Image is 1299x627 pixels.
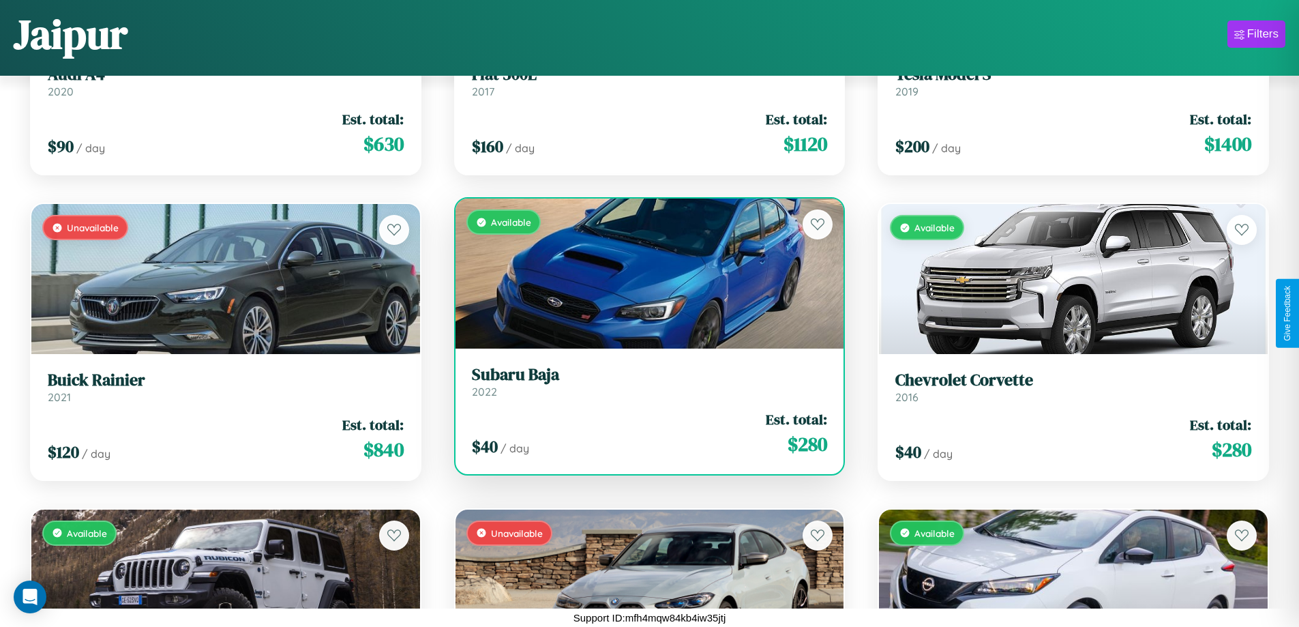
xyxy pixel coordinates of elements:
span: Est. total: [1190,415,1251,435]
span: / day [506,141,535,155]
span: Est. total: [1190,109,1251,129]
span: $ 840 [363,436,404,463]
span: 2019 [895,85,919,98]
p: Support ID: mfh4mqw84kb4iw35jtj [573,609,726,627]
a: Tesla Model S2019 [895,65,1251,98]
h1: Jaipur [14,6,128,62]
span: $ 280 [788,431,827,458]
div: Give Feedback [1283,286,1292,341]
span: / day [932,141,961,155]
span: $ 160 [472,135,503,158]
span: $ 40 [472,435,498,458]
span: Unavailable [67,222,119,233]
span: Est. total: [766,409,827,429]
h3: Chevrolet Corvette [895,370,1251,390]
span: $ 90 [48,135,74,158]
span: / day [82,447,110,461]
span: $ 1120 [783,130,827,158]
span: 2022 [472,385,497,398]
a: Buick Rainier2021 [48,370,404,404]
a: Audi A42020 [48,65,404,98]
span: 2020 [48,85,74,98]
button: Filters [1227,20,1285,48]
a: Fiat 500L2017 [472,65,828,98]
a: Subaru Baja2022 [472,365,828,398]
span: / day [924,447,953,461]
span: $ 630 [363,130,404,158]
h3: Buick Rainier [48,370,404,390]
span: / day [501,441,529,455]
h3: Subaru Baja [472,365,828,385]
span: Available [914,527,955,539]
span: Available [67,527,107,539]
span: 2021 [48,390,71,404]
span: 2016 [895,390,919,404]
span: Available [491,216,531,228]
span: Unavailable [491,527,543,539]
span: Available [914,222,955,233]
span: / day [76,141,105,155]
span: $ 40 [895,441,921,463]
span: Est. total: [342,109,404,129]
span: Est. total: [342,415,404,435]
a: Chevrolet Corvette2016 [895,370,1251,404]
span: 2017 [472,85,494,98]
span: Est. total: [766,109,827,129]
span: $ 120 [48,441,79,463]
span: $ 200 [895,135,929,158]
div: Open Intercom Messenger [14,581,46,613]
span: $ 1400 [1204,130,1251,158]
div: Filters [1247,27,1279,41]
span: $ 280 [1212,436,1251,463]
